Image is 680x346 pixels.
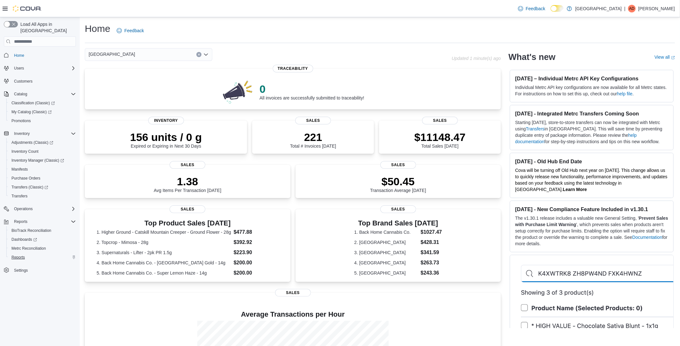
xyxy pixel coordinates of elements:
button: Catalog [11,90,30,98]
p: 221 [290,131,336,144]
span: My Catalog (Classic) [9,108,76,116]
span: Promotions [9,117,76,125]
a: Classification (Classic) [9,99,57,107]
span: Promotions [11,118,31,123]
span: Sales [422,117,458,124]
a: help file [617,91,632,96]
div: Expired or Expiring in Next 30 Days [130,131,202,149]
a: Dashboards [9,236,40,243]
span: Transfers (Classic) [11,185,48,190]
div: Transaction Average [DATE] [370,175,426,193]
span: Sales [170,205,205,213]
a: Feedback [515,2,548,15]
span: Settings [11,266,76,274]
a: Dashboards [6,235,78,244]
div: All invoices are successfully submitted to traceability! [260,83,364,100]
span: Operations [14,206,33,211]
h3: Top Brand Sales [DATE] [354,219,442,227]
input: Dark Mode [551,5,564,12]
button: BioTrack Reconciliation [6,226,78,235]
button: Catalog [1,90,78,99]
h2: What's new [508,52,555,62]
dt: 3. [GEOGRAPHIC_DATA] [354,249,418,256]
dd: $341.59 [420,249,442,256]
span: Home [14,53,24,58]
span: Catalog [11,90,76,98]
span: Sales [380,205,416,213]
h4: Average Transactions per Hour [90,311,496,318]
strong: Learn More [563,187,587,192]
span: Inventory Count [9,148,76,155]
dt: 2. Topcrop - Mimosa - 28g [97,239,231,246]
button: Reports [11,218,30,225]
span: Operations [11,205,76,213]
span: Settings [14,268,28,273]
span: Reports [11,255,25,260]
a: Transfers [526,126,545,131]
a: Customers [11,77,35,85]
a: Transfers [9,192,30,200]
p: Starting [DATE], store-to-store transfers can now be integrated with Metrc using in [GEOGRAPHIC_D... [515,119,668,145]
button: Inventory [1,129,78,138]
h3: [DATE] - Old Hub End Date [515,158,668,165]
button: Inventory Count [6,147,78,156]
span: Manifests [9,166,76,173]
dd: $200.00 [234,269,279,277]
dt: 3. Supernaturals - Lifter - 2pk PR 1.5g [97,249,231,256]
a: My Catalog (Classic) [9,108,54,116]
button: Clear input [196,52,201,57]
span: Metrc Reconciliation [11,246,46,251]
span: Inventory [14,131,30,136]
button: Reports [6,253,78,262]
button: Operations [11,205,35,213]
span: Adjustments (Classic) [11,140,53,145]
span: Classification (Classic) [11,100,55,106]
p: | [624,5,625,12]
span: Dashboards [11,237,37,242]
a: Adjustments (Classic) [6,138,78,147]
a: Promotions [9,117,33,125]
dd: $243.36 [420,269,442,277]
span: Feedback [124,27,144,34]
span: Reports [9,254,76,261]
dd: $223.90 [234,249,279,256]
a: Inventory Manager (Classic) [9,157,67,164]
span: Dashboards [9,236,76,243]
dd: $200.00 [234,259,279,267]
h3: [DATE] - Integrated Metrc Transfers Coming Soon [515,110,668,117]
span: Metrc Reconciliation [9,245,76,252]
button: Transfers [6,192,78,201]
a: My Catalog (Classic) [6,107,78,116]
span: Reports [14,219,27,224]
a: Feedback [114,24,146,37]
nav: Complex example [4,48,76,291]
h3: [DATE] - New Compliance Feature Included in v1.30.1 [515,206,668,212]
span: BioTrack Reconciliation [11,228,51,233]
div: Avg Items Per Transaction [DATE] [154,175,221,193]
button: Home [1,50,78,60]
p: 156 units / 0 g [130,131,202,144]
span: Inventory Manager (Classic) [11,158,64,163]
a: Purchase Orders [9,174,43,182]
p: $50.45 [370,175,426,188]
a: Metrc Reconciliation [9,245,48,252]
dt: 5. [GEOGRAPHIC_DATA] [354,270,418,276]
h3: [DATE] – Individual Metrc API Key Configurations [515,75,668,82]
a: Transfers (Classic) [9,183,51,191]
a: Home [11,52,27,59]
span: Inventory [11,130,76,137]
button: Metrc Reconciliation [6,244,78,253]
dd: $477.88 [234,228,279,236]
span: Users [14,66,24,71]
span: Inventory [148,117,184,124]
a: Inventory Count [9,148,41,155]
img: 0 [221,79,254,104]
span: Purchase Orders [11,176,40,181]
span: AD [629,5,635,12]
a: Manifests [9,166,30,173]
dt: 4. [GEOGRAPHIC_DATA] [354,260,418,266]
dt: 2. [GEOGRAPHIC_DATA] [354,239,418,246]
a: Inventory Manager (Classic) [6,156,78,165]
dd: $392.92 [234,239,279,246]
